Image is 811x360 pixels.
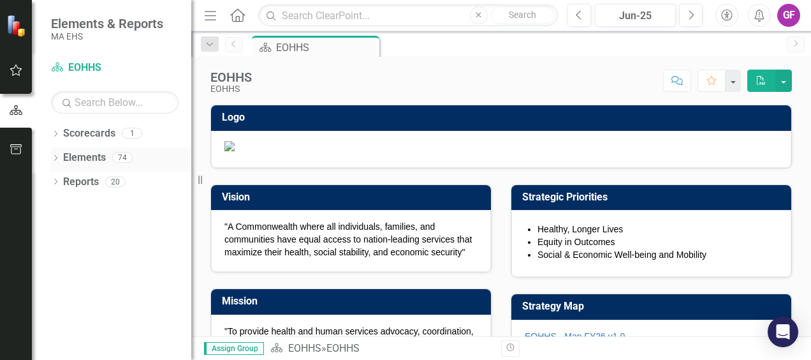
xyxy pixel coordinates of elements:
[595,4,676,27] button: Jun-25
[288,342,321,354] a: EOHHS
[51,16,163,31] span: Elements & Reports
[105,176,126,187] div: 20
[525,331,625,341] a: EOHHS - Map FY26 v1.0
[276,40,376,56] div: EOHHS
[768,317,798,347] div: Open Intercom Messenger
[222,112,785,123] h3: Logo
[122,128,142,139] div: 1
[326,342,360,354] div: EOHHS
[51,61,179,75] a: EOHHS
[537,224,623,234] span: Healthy, Longer Lives
[51,91,179,114] input: Search Below...
[63,175,99,190] a: Reports
[210,70,252,84] div: EOHHS
[63,126,115,141] a: Scorecards
[222,296,485,307] h3: Mission
[204,342,264,355] span: Assign Group
[224,221,472,257] span: "A Commonwealth where all individuals, families, and communities have equal access to nation-lead...
[112,153,133,163] div: 74
[522,191,785,203] h3: Strategic Priorities
[522,301,785,312] h3: Strategy Map
[491,6,555,24] button: Search
[51,31,163,41] small: MA EHS
[63,151,106,165] a: Elements
[537,237,615,247] span: Equity in Outcomes
[270,341,492,356] div: »
[599,8,671,24] div: Jun-25
[777,4,800,27] button: GF
[537,250,706,260] span: Social & Economic Well-being and Mobility
[222,191,485,203] h3: Vision
[6,15,29,37] img: ClearPoint Strategy
[509,10,536,20] span: Search
[258,4,558,27] input: Search ClearPoint...
[224,141,778,151] img: Document.png
[210,84,252,94] div: EOHHS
